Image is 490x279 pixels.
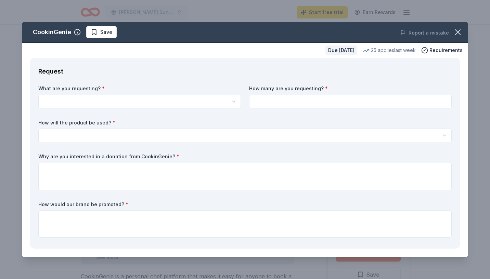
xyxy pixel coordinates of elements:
[38,153,452,160] label: Why are you interested in a donation from CookinGenie?
[38,85,241,92] label: What are you requesting?
[363,46,416,54] div: 25 applies last week
[421,46,463,54] button: Requirements
[86,26,117,38] button: Save
[38,66,452,77] div: Request
[33,27,71,38] div: CookinGenie
[400,29,449,37] button: Report a mistake
[38,119,452,126] label: How will the product be used?
[249,85,452,92] label: How many are you requesting?
[325,45,357,55] div: Due [DATE]
[429,46,463,54] span: Requirements
[38,201,452,208] label: How would our brand be promoted?
[100,28,112,36] span: Save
